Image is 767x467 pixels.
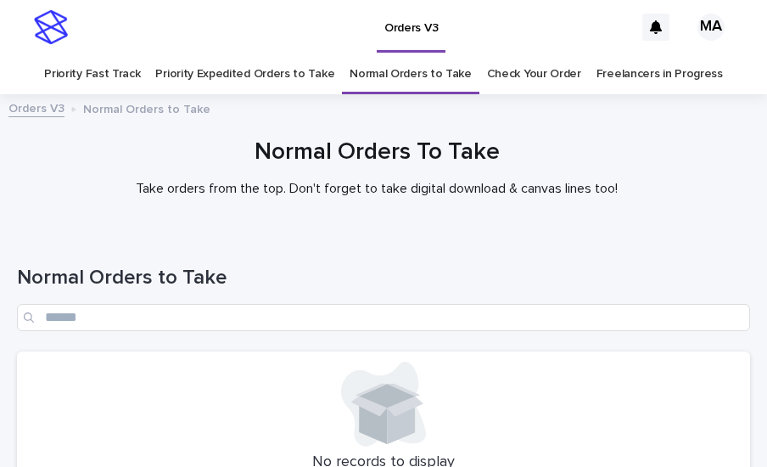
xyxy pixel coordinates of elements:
[17,266,750,290] h1: Normal Orders to Take
[44,54,140,94] a: Priority Fast Track
[155,54,334,94] a: Priority Expedited Orders to Take
[34,10,68,44] img: stacker-logo-s-only.png
[17,138,737,167] h1: Normal Orders To Take
[37,181,716,197] p: Take orders from the top. Don't forget to take digital download & canvas lines too!
[17,304,750,331] input: Search
[83,98,210,117] p: Normal Orders to Take
[697,14,725,41] div: MA
[487,54,581,94] a: Check Your Order
[596,54,723,94] a: Freelancers in Progress
[350,54,472,94] a: Normal Orders to Take
[8,98,64,117] a: Orders V3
